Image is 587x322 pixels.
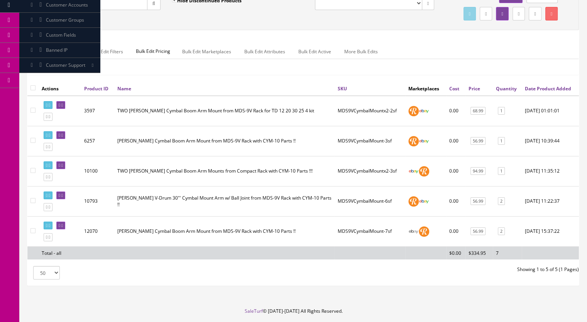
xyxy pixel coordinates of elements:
span: Banned IP [46,47,68,53]
td: 2020-01-01 01:01:01 [522,96,579,126]
a: SaleTurf [245,308,263,314]
img: ebay [408,226,419,237]
img: reverb [408,106,419,116]
img: reverb [408,136,419,146]
td: $0.00 [446,246,465,259]
img: ebay [408,166,419,176]
span: Bulk Edit Pricing [130,44,176,59]
td: 6257 [81,126,114,156]
img: reverb [419,166,429,176]
td: 0.00 [446,186,465,216]
span: Custom Fields [46,32,76,38]
img: ebay [419,106,429,116]
a: Bulk Edit Marketplaces [176,44,237,59]
td: 0.00 [446,216,465,246]
td: 2021-03-04 10:39:44 [522,126,579,156]
td: Roland Black Cymbal Boom Arm Mount from MDS-9V Rack with CYM-10 Parts !! [114,216,335,246]
a: Name [117,85,131,92]
img: reverb [419,226,429,237]
a: Custom Fields [19,28,100,43]
span: Customer Groups [46,17,84,23]
a: 94.99 [470,167,486,175]
td: $334.95 [465,246,493,259]
td: 0.00 [446,96,465,126]
td: 12070 [81,216,114,246]
td: 0.00 [446,156,465,186]
a: 1 [498,107,505,115]
td: 7 [493,246,522,259]
th: Marketplaces [405,81,446,95]
span: Customer Accounts [46,2,88,8]
a: Bulk Edit Active [292,44,337,59]
img: ebay [419,196,429,207]
a: Product ID [84,85,108,92]
th: Actions [39,81,81,95]
a: Date Product Added [525,85,571,92]
td: TWO Roland Black Cymbal Boom Arm Mounts from Compact Rack with CYM-10 Parts !!! [114,156,335,186]
td: MDS9VCymbalMountx2-3sf [335,156,405,186]
td: 3597 [81,96,114,126]
a: 1 [498,167,505,175]
img: reverb [408,196,419,207]
td: 10100 [81,156,114,186]
td: 10793 [81,186,114,216]
td: MDS9VCymbalMount-7sf [335,216,405,246]
div: Showing 1 to 5 of 5 (1 Pages) [303,266,585,273]
a: Quantity [496,85,517,92]
a: 2 [498,197,505,205]
td: Roland V-Drum 30"' Cymbal Mount Arm w/ Ball Joint from MDS-9V Rack with CYM-10 Parts !! [114,186,335,216]
a: Bulk Edit Filters [84,44,129,59]
td: MDS9VCymbalMountx2-2sf [335,96,405,126]
td: Roland Black Cymbal Boom Arm Mount from MDS-9V Rack with CYM-10 Parts !! [114,126,335,156]
a: SKU [338,85,347,92]
a: Price [469,85,480,92]
a: Cost [449,85,459,92]
a: 56.99 [470,227,486,236]
a: Banned IP [19,43,100,58]
a: Customer Groups [19,13,100,28]
img: ebay [419,136,429,146]
a: 56.99 [470,137,486,145]
a: 56.99 [470,197,486,205]
td: 2025-08-06 15:37:22 [522,216,579,246]
span: Customer Support [46,62,85,68]
td: 2024-01-04 11:35:12 [522,156,579,186]
td: 0.00 [446,126,465,156]
td: 2024-06-07 11:22:37 [522,186,579,216]
td: MDS9VCymbalMount-3sf [335,126,405,156]
td: Total - all [39,246,81,259]
a: 2 [498,227,505,236]
a: 68.99 [470,107,486,115]
td: TWO Roland Black Cymbal Boom Arm Mount from MDS-9V Rack for TD 12 20 30 25 4 kit [114,96,335,126]
a: 1 [498,137,505,145]
td: MDS9VCymbalMount-6sf [335,186,405,216]
a: Bulk Edit Attributes [238,44,291,59]
a: More Bulk Edits [338,44,384,59]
